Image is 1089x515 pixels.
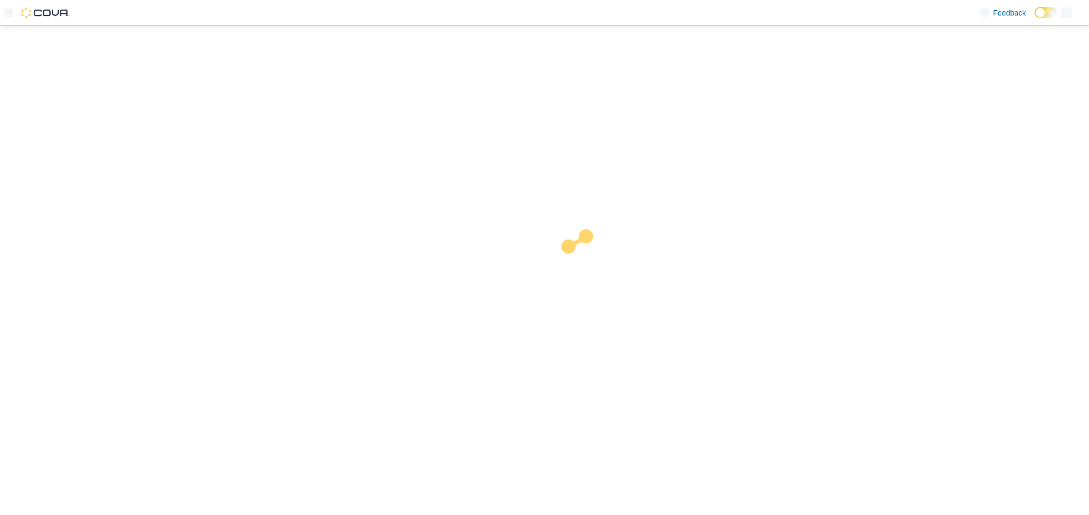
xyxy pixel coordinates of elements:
a: Feedback [976,2,1030,24]
img: Cova [21,7,69,18]
input: Dark Mode [1034,7,1057,18]
span: Feedback [993,7,1026,18]
span: Dark Mode [1034,18,1035,19]
img: cova-loader [545,221,625,302]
